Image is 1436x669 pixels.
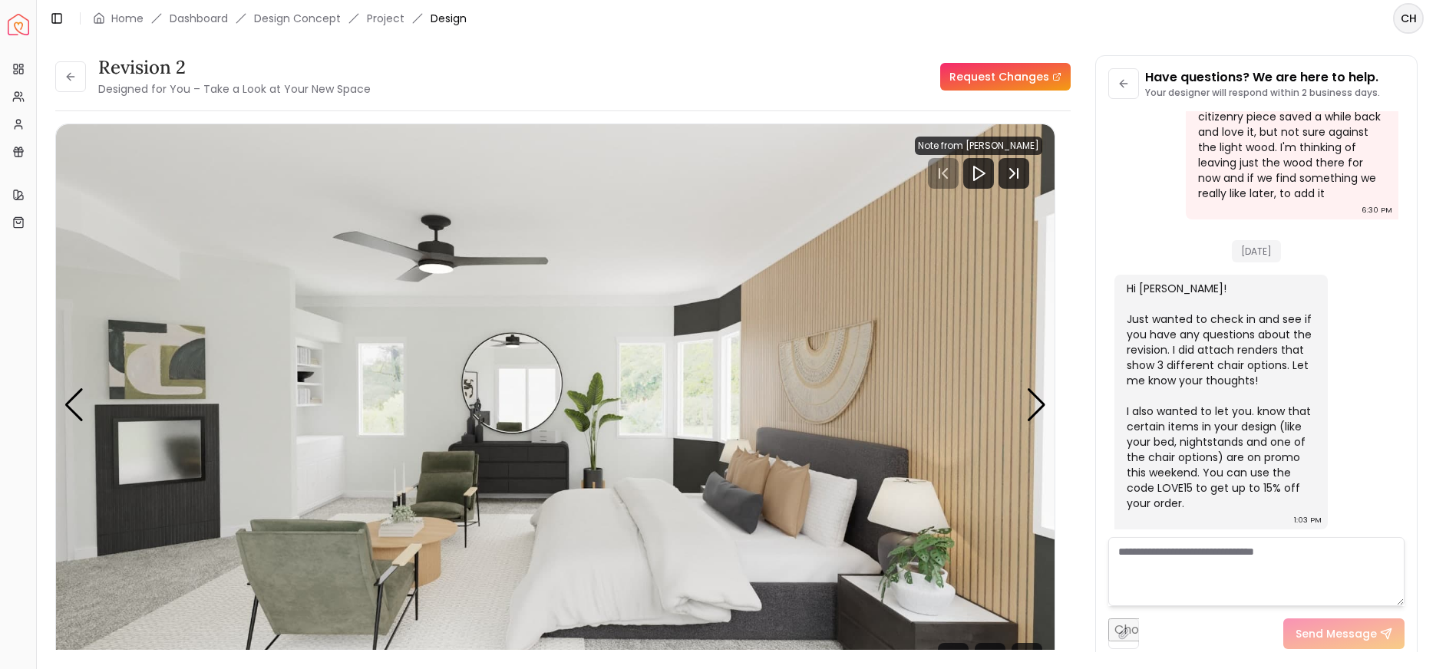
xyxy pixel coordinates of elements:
[8,14,29,35] a: Spacejoy
[8,14,29,35] img: Spacejoy Logo
[1232,240,1281,262] span: [DATE]
[999,158,1029,189] svg: Next Track
[431,11,467,26] span: Design
[1145,87,1380,99] p: Your designer will respond within 2 business days.
[1395,5,1422,32] span: CH
[1393,3,1424,34] button: CH
[969,164,988,183] svg: Play
[367,11,404,26] a: Project
[1362,203,1392,218] div: 6:30 PM
[64,388,84,422] div: Previous slide
[98,55,371,80] h3: Revision 2
[170,11,228,26] a: Dashboard
[1145,68,1380,87] p: Have questions? We are here to help.
[915,137,1042,155] div: Note from [PERSON_NAME]
[111,11,144,26] a: Home
[1127,281,1312,511] div: Hi [PERSON_NAME]! Just wanted to check in and see if you have any questions about the revision. I...
[93,11,467,26] nav: breadcrumb
[1026,388,1047,422] div: Next slide
[940,63,1071,91] a: Request Changes
[254,11,341,26] li: Design Concept
[98,81,371,97] small: Designed for You – Take a Look at Your New Space
[1294,512,1322,528] div: 1:03 PM
[1198,63,1383,201] div: Hi [PERSON_NAME] - sorry for the delay, I've been out of town and missed this. I actually had tha...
